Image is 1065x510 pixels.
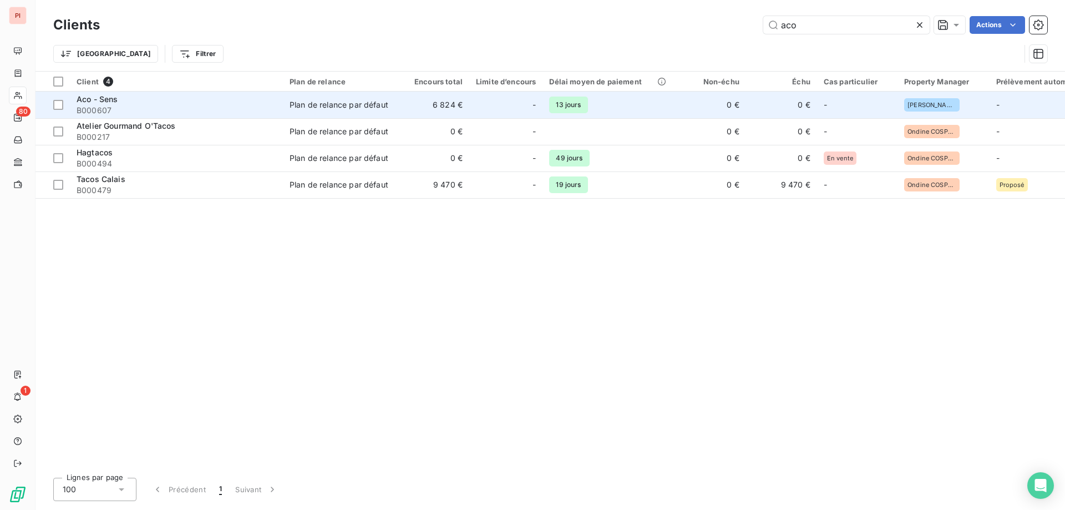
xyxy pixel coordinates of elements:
[172,45,223,63] button: Filtrer
[476,77,536,86] div: Limite d’encours
[549,77,668,86] div: Délai moyen de paiement
[746,92,817,118] td: 0 €
[824,77,891,86] div: Cas particulier
[682,77,739,86] div: Non-échu
[9,486,27,503] img: Logo LeanPay
[827,155,853,161] span: En vente
[753,77,810,86] div: Échu
[824,127,827,136] span: -
[290,153,388,164] div: Plan de relance par défaut
[212,478,229,501] button: 1
[549,150,589,166] span: 49 jours
[290,99,388,110] div: Plan de relance par défaut
[77,94,118,104] span: Aco - Sens
[63,484,76,495] span: 100
[290,126,388,137] div: Plan de relance par défaut
[53,15,100,35] h3: Clients
[970,16,1025,34] button: Actions
[77,105,276,116] span: B000607
[9,109,26,127] a: 80
[398,92,469,118] td: 6 824 €
[77,121,176,130] span: Atelier Gourmand O'Tacos
[675,171,746,198] td: 0 €
[290,179,388,190] div: Plan de relance par défaut
[1000,181,1025,188] span: Proposé
[9,7,27,24] div: PI
[21,386,31,396] span: 1
[824,100,827,109] span: -
[746,171,817,198] td: 9 470 €
[16,107,31,117] span: 80
[77,132,276,143] span: B000217
[996,127,1000,136] span: -
[907,181,956,188] span: Ondine COSPEREC
[746,145,817,171] td: 0 €
[675,145,746,171] td: 0 €
[675,118,746,145] td: 0 €
[904,77,982,86] div: Property Manager
[219,484,222,495] span: 1
[746,118,817,145] td: 0 €
[290,77,392,86] div: Plan de relance
[549,97,587,113] span: 13 jours
[229,478,285,501] button: Suivant
[532,179,536,190] span: -
[824,180,827,189] span: -
[907,155,956,161] span: Ondine COSPEREC
[398,171,469,198] td: 9 470 €
[532,153,536,164] span: -
[53,45,158,63] button: [GEOGRAPHIC_DATA]
[398,145,469,171] td: 0 €
[77,185,276,196] span: B000479
[77,158,276,169] span: B000494
[398,118,469,145] td: 0 €
[549,176,587,193] span: 19 jours
[532,126,536,137] span: -
[77,77,99,86] span: Client
[145,478,212,501] button: Précédent
[532,99,536,110] span: -
[996,100,1000,109] span: -
[77,148,113,157] span: Hagtacos
[763,16,930,34] input: Rechercher
[405,77,463,86] div: Encours total
[996,153,1000,163] span: -
[103,77,113,87] span: 4
[907,102,956,108] span: [PERSON_NAME]
[675,92,746,118] td: 0 €
[77,174,125,184] span: Tacos Calais
[907,128,956,135] span: Ondine COSPEREC
[1027,472,1054,499] div: Open Intercom Messenger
